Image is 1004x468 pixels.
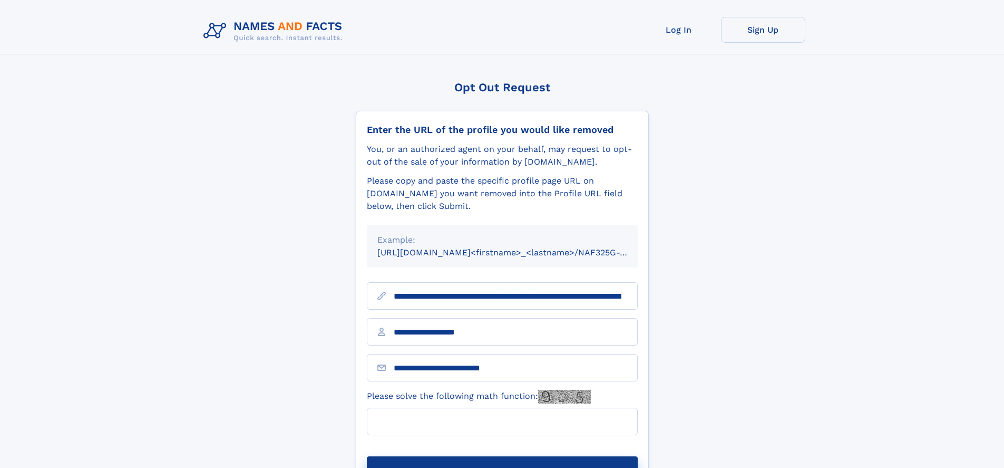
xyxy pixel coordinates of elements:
div: Example: [377,234,627,246]
div: Please copy and paste the specific profile page URL on [DOMAIN_NAME] you want removed into the Pr... [367,175,638,213]
img: Logo Names and Facts [199,17,351,45]
a: Sign Up [721,17,805,43]
div: You, or an authorized agent on your behalf, may request to opt-out of the sale of your informatio... [367,143,638,168]
div: Opt Out Request [356,81,649,94]
a: Log In [637,17,721,43]
small: [URL][DOMAIN_NAME]<firstname>_<lastname>/NAF325G-xxxxxxxx [377,247,658,257]
div: Enter the URL of the profile you would like removed [367,124,638,136]
label: Please solve the following math function: [367,390,591,404]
